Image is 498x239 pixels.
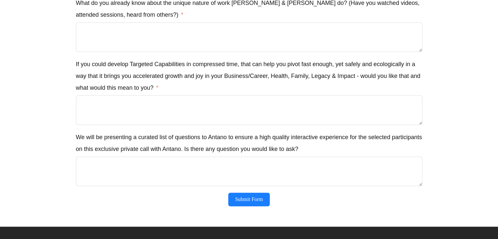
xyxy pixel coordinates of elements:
button: Submit Form [228,193,270,206]
label: We will be presenting a curated list of questions to Antano to ensure a high quality interactive ... [76,131,422,155]
textarea: We will be presenting a curated list of questions to Antano to ensure a high quality interactive ... [76,156,422,186]
textarea: If you could develop Targeted Capabilities in compressed time, that can help you pivot fast enoug... [76,95,422,125]
label: If you could develop Targeted Capabilities in compressed time, that can help you pivot fast enoug... [76,58,422,94]
textarea: What do you already know about the unique nature of work Antano & Harini do? (Have you watched vi... [76,22,422,52]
